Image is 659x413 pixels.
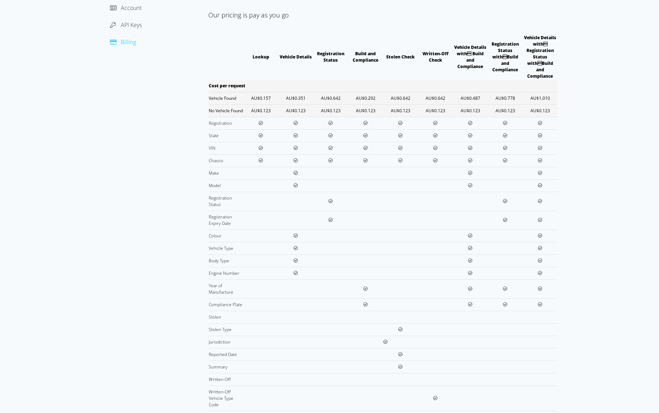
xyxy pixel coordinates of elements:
td: Written-Off [208,373,243,386]
td: Registration [208,117,243,129]
td: Model [208,179,243,192]
th: Vehicle Details with Registration Status withBuild and Compliance [523,34,557,80]
td: AU$0.292 [348,92,383,104]
th: Registration Status withBuild and Compliance [488,34,523,80]
td: Registration Status [208,192,243,211]
td: Compliance Plate [208,298,243,311]
td: Cost per request [208,80,348,92]
a: Billing [110,38,136,46]
th: Build and Compliance [348,34,383,80]
td: VIN [208,142,243,154]
th: Written-Off Check [418,34,453,80]
td: AU$0.487 [453,92,488,104]
span: Billing [121,38,136,46]
td: Body Type [208,254,243,267]
td: Chassis [208,154,243,167]
td: No Vehicle Found [208,104,243,117]
th: Vehicle Details with Build and Compliance [453,34,488,80]
th: Lookup [243,34,278,80]
td: Vehicle Type [208,242,243,254]
td: AU$0.642 [383,92,418,104]
td: Make [208,167,243,179]
td: AU$0.123 [278,104,313,117]
td: AU$0.123 [418,104,453,117]
td: Vehicle Found [208,92,243,104]
td: AU$0.778 [488,92,523,104]
td: AU$1.010 [523,92,557,104]
td: Year of Manufacture [208,279,243,298]
td: Stolen Type [208,323,243,336]
div: Our pricing is pay as you go [208,7,557,23]
td: AU$0.123 [488,104,523,117]
td: AU$0.123 [348,104,383,117]
span: Account [121,4,141,12]
th: Registration Status [313,34,348,80]
td: Registration Expiry Date [208,211,243,229]
td: AU$0.123 [453,104,488,117]
th: Vehicle Details [278,34,313,80]
td: Colour [208,229,243,242]
a: Account [110,4,141,12]
td: Reported Date [208,348,243,361]
td: AU$0.351 [278,92,313,104]
td: AU$0.642 [313,92,348,104]
td: AU$0.123 [313,104,348,117]
span: API Keys [121,21,142,29]
td: AU$0.642 [418,92,453,104]
a: API Keys [110,21,142,29]
td: AU$0.157 [243,92,278,104]
td: Stolen [208,311,243,323]
td: Summary [208,361,243,373]
td: Jurisdiction [208,336,243,348]
td: Engine Number [208,267,243,279]
td: AU$0.123 [383,104,418,117]
td: AU$0.123 [523,104,557,117]
td: Written-Off Vehicle Type Code [208,386,243,411]
td: State [208,129,243,142]
td: AU$0.123 [243,104,278,117]
th: Stolen Check [383,34,418,80]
